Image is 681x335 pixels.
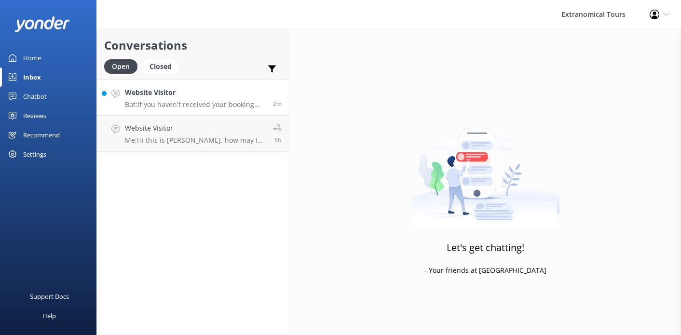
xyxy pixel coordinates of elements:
div: Reviews [23,106,46,125]
a: Closed [142,61,184,71]
h2: Conversations [104,36,282,54]
div: Recommend [23,125,60,145]
p: Bot: If you haven't received your booking confirmation email, please check your spam folder. If i... [125,100,266,109]
div: Support Docs [30,287,69,306]
h4: Website Visitor [125,87,266,98]
div: Closed [142,59,179,74]
span: Sep 24 2025 10:45am (UTC -07:00) America/Tijuana [274,136,282,144]
div: Inbox [23,67,41,87]
div: Chatbot [23,87,47,106]
p: - Your friends at [GEOGRAPHIC_DATA] [424,265,546,276]
h3: Let's get chatting! [447,240,524,255]
img: yonder-white-logo.png [14,16,70,32]
a: Website VisitorBot:If you haven't received your booking confirmation email, please check your spa... [97,80,289,116]
span: Sep 24 2025 03:59pm (UTC -07:00) America/Tijuana [273,100,282,108]
h4: Website Visitor [125,123,266,134]
a: Open [104,61,142,71]
p: Me: Hi this is [PERSON_NAME], how may I help you? [125,136,266,145]
a: Website VisitorMe:Hi this is [PERSON_NAME], how may I help you?5h [97,116,289,152]
div: Open [104,59,137,74]
div: Help [42,306,56,325]
img: artwork of a man stealing a conversation from at giant smartphone [411,107,560,228]
div: Settings [23,145,46,164]
div: Home [23,48,41,67]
